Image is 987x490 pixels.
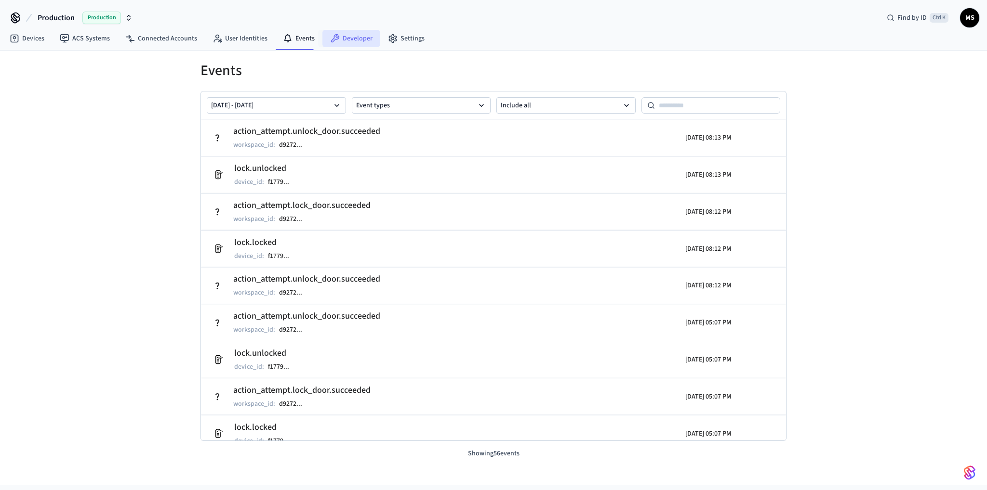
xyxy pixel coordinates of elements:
[266,250,299,262] button: f1779...
[266,361,299,373] button: f1779...
[275,30,322,47] a: Events
[233,199,371,212] h2: action_attempt.lock_door.succeeded
[234,236,299,249] h2: lock.locked
[685,207,731,217] p: [DATE] 08:12 PM
[233,309,380,323] h2: action_attempt.unlock_door.succeeded
[234,162,299,175] h2: lock.unlocked
[266,176,299,188] button: f1779...
[960,8,979,27] button: MS
[277,213,312,225] button: d9272...
[380,30,432,47] a: Settings
[118,30,205,47] a: Connected Accounts
[961,9,978,26] span: MS
[685,170,731,180] p: [DATE] 08:13 PM
[233,384,371,397] h2: action_attempt.lock_door.succeeded
[234,251,264,261] p: device_id :
[685,318,731,327] p: [DATE] 05:07 PM
[234,436,264,446] p: device_id :
[897,13,927,23] span: Find by ID
[322,30,380,47] a: Developer
[685,429,731,438] p: [DATE] 05:07 PM
[200,62,787,79] h1: Events
[233,288,275,297] p: workspace_id :
[964,465,975,480] img: SeamLogoGradient.69752ec5.svg
[52,30,118,47] a: ACS Systems
[233,272,380,286] h2: action_attempt.unlock_door.succeeded
[234,362,264,372] p: device_id :
[207,97,346,114] button: [DATE] - [DATE]
[930,13,948,23] span: Ctrl K
[277,287,312,298] button: d9272...
[234,347,299,360] h2: lock.unlocked
[879,9,956,26] div: Find by IDCtrl K
[685,244,731,254] p: [DATE] 08:12 PM
[277,139,312,151] button: d9272...
[277,324,312,335] button: d9272...
[234,177,264,187] p: device_id :
[38,12,75,24] span: Production
[2,30,52,47] a: Devices
[233,140,275,150] p: workspace_id :
[685,392,731,401] p: [DATE] 05:07 PM
[233,399,275,409] p: workspace_id :
[685,281,731,290] p: [DATE] 08:12 PM
[234,421,299,434] h2: lock.locked
[233,325,275,335] p: workspace_id :
[233,125,380,138] h2: action_attempt.unlock_door.succeeded
[266,435,299,447] button: f1779...
[685,355,731,364] p: [DATE] 05:07 PM
[233,214,275,224] p: workspace_id :
[82,12,121,24] span: Production
[277,398,312,410] button: d9272...
[205,30,275,47] a: User Identities
[200,449,787,459] p: Showing 56 events
[685,133,731,142] p: [DATE] 08:13 PM
[352,97,491,114] button: Event types
[496,97,636,114] button: Include all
